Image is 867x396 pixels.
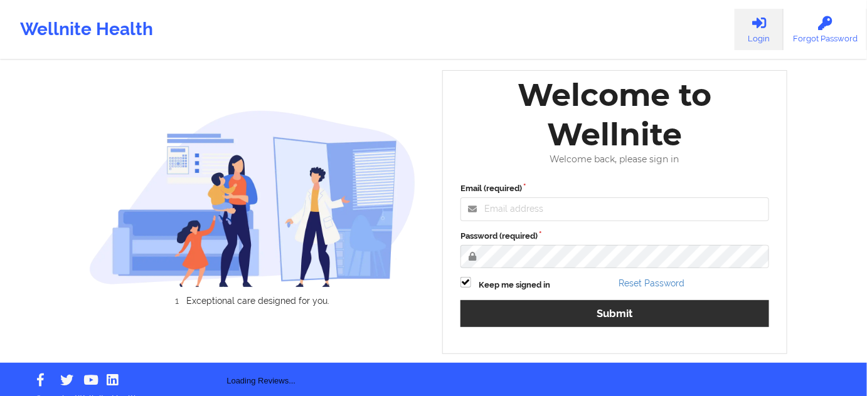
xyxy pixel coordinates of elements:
[735,9,784,50] a: Login
[100,296,416,306] li: Exceptional care designed for you.
[479,279,550,291] label: Keep me signed in
[460,300,769,327] button: Submit
[460,230,769,242] label: Password (required)
[784,9,867,50] a: Forgot Password
[452,75,778,154] div: Welcome to Wellnite
[452,154,778,165] div: Welcome back, please sign in
[89,110,417,287] img: wellnite-auth-hero_200.c722682e.png
[460,182,769,195] label: Email (required)
[460,197,769,221] input: Email address
[89,327,434,387] div: Loading Reviews...
[619,278,685,288] a: Reset Password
